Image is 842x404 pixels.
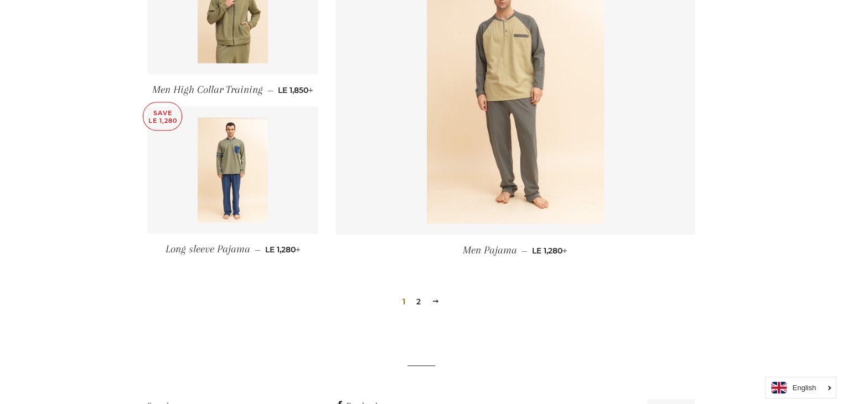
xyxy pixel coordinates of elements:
[278,85,313,95] span: LE 1,850
[267,85,273,95] span: —
[532,246,567,256] span: LE 1,280
[265,245,300,255] span: LE 1,280
[521,246,528,256] span: —
[792,384,816,391] i: English
[335,235,695,266] a: Men Pajama — LE 1,280
[771,382,830,393] a: English
[165,243,250,255] span: Long sleeve Pajama
[254,245,260,255] span: —
[412,293,425,310] a: 2
[152,84,263,96] span: Men High Collar Training
[143,102,182,131] p: Save LE 1,280
[147,234,319,265] a: Long sleeve Pajama — LE 1,280
[398,293,410,310] span: 1
[463,244,517,256] span: Men Pajama
[147,74,319,106] a: Men High Collar Training — LE 1,850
